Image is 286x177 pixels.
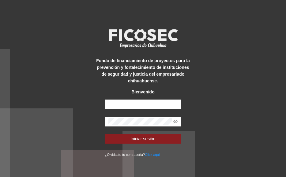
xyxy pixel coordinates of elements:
[96,58,190,83] strong: Fondo de financiamiento de proyectos para la prevención y fortalecimiento de instituciones de seg...
[105,134,181,144] button: Iniciar sesión
[130,135,156,142] span: Iniciar sesión
[105,153,160,156] small: ¿Olvidaste tu contraseña?
[173,119,178,124] span: eye-invisible
[131,89,154,94] strong: Bienvenido
[105,27,181,50] img: logo
[145,153,160,156] a: Click aqui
